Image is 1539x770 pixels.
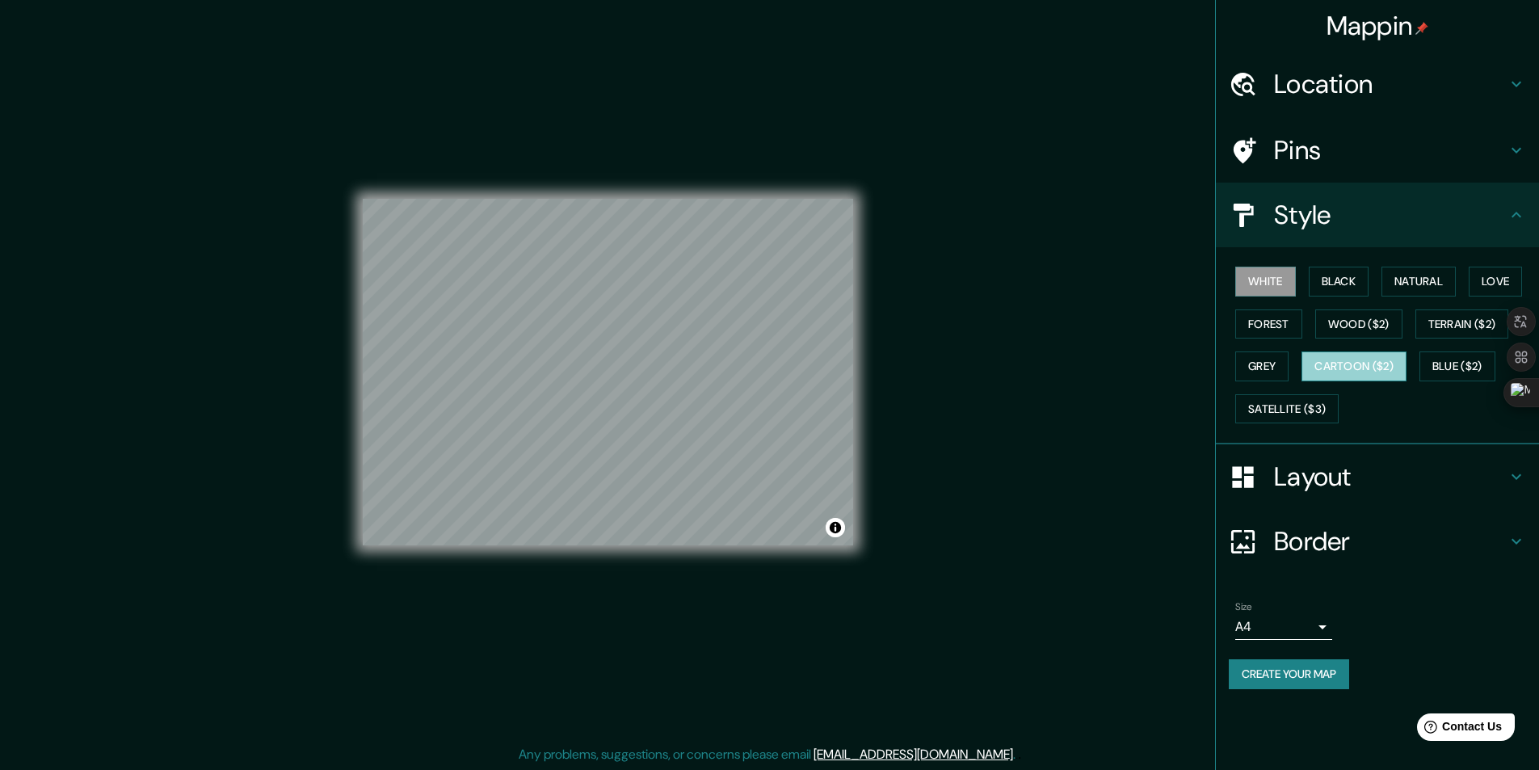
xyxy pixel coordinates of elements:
button: Terrain ($2) [1415,309,1509,339]
button: Love [1469,267,1522,297]
div: Location [1216,52,1539,116]
h4: Mappin [1327,10,1429,42]
h4: Style [1274,199,1507,231]
button: Create your map [1229,659,1349,689]
label: Size [1235,600,1252,614]
div: A4 [1235,614,1332,640]
button: Grey [1235,351,1289,381]
button: Natural [1381,267,1456,297]
h4: Border [1274,525,1507,558]
img: pin-icon.png [1415,22,1428,35]
button: Toggle attribution [826,518,845,537]
button: Wood ($2) [1315,309,1402,339]
h4: Pins [1274,134,1507,166]
button: White [1235,267,1296,297]
button: Satellite ($3) [1235,394,1339,424]
div: . [1015,745,1018,764]
iframe: Help widget launcher [1395,707,1521,752]
button: Black [1309,267,1369,297]
h4: Layout [1274,461,1507,493]
div: Layout [1216,444,1539,509]
button: Blue ($2) [1419,351,1495,381]
div: Pins [1216,118,1539,183]
div: Style [1216,183,1539,247]
div: . [1018,745,1021,764]
button: Cartoon ($2) [1301,351,1407,381]
h4: Location [1274,68,1507,100]
p: Any problems, suggestions, or concerns please email . [519,745,1015,764]
div: Border [1216,509,1539,574]
button: Forest [1235,309,1302,339]
canvas: Map [363,199,853,545]
a: [EMAIL_ADDRESS][DOMAIN_NAME] [814,746,1013,763]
